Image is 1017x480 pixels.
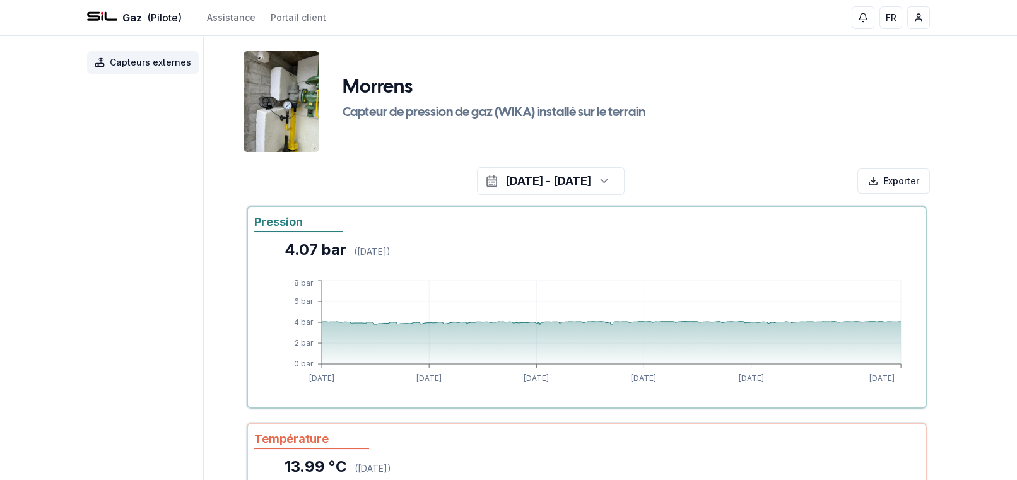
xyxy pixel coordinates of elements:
tspan: [DATE] [309,373,334,383]
tspan: [DATE] [738,373,763,383]
span: FR [886,11,896,24]
div: 4.07 bar [285,240,346,260]
tspan: 0 bar [294,359,314,368]
tspan: [DATE] [631,373,656,383]
div: Température [254,430,369,449]
img: SIL - Gaz Logo [87,3,117,33]
img: unit Image [244,51,319,152]
button: Exporter [857,167,930,195]
h1: Morrens [343,76,413,99]
tspan: 8 bar [294,278,314,288]
tspan: [DATE] [869,373,895,383]
a: Assistance [207,11,256,24]
tspan: 2 bar [295,338,314,348]
button: FR [879,6,902,29]
a: Capteurs externes [87,51,204,74]
a: Portail client [271,11,326,24]
tspan: [DATE] [524,373,549,383]
tspan: [DATE] [416,373,442,383]
span: Gaz [122,10,142,25]
span: Capteurs externes [110,56,191,69]
button: [DATE] - [DATE] [477,167,625,195]
span: (Pilote) [147,10,182,25]
div: [DATE] - [DATE] [505,172,591,190]
a: Gaz(Pilote) [87,10,182,25]
div: Pression [254,213,343,232]
tspan: 6 bar [294,296,314,306]
div: ( [DATE] ) [355,462,391,475]
div: Exporter [857,168,930,194]
tspan: 4 bar [294,317,314,327]
div: ( [DATE] ) [354,245,391,258]
h3: Capteur de pression de gaz (WIKA) installé sur le terrain [343,104,831,122]
div: 13.99 °C [285,457,347,477]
